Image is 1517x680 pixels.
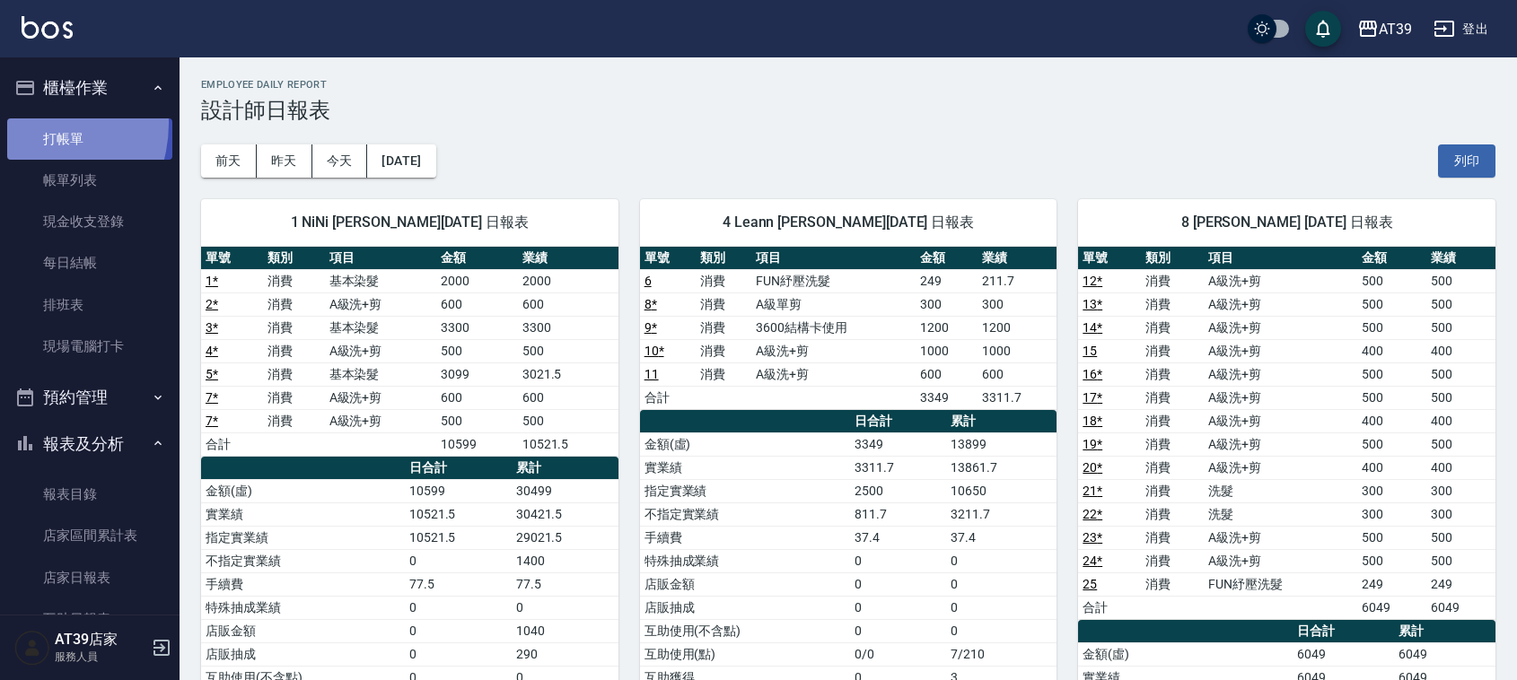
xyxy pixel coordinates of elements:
a: 帳單列表 [7,160,172,201]
td: 0 [946,572,1057,596]
h3: 設計師日報表 [201,98,1495,123]
a: 報表目錄 [7,474,172,515]
td: A級洗+剪 [1204,526,1357,549]
td: A級洗+剪 [1204,456,1357,479]
td: 290 [512,642,618,666]
td: 不指定實業績 [640,502,851,526]
td: 消費 [1141,386,1204,409]
th: 日合計 [405,457,512,480]
td: 金額(虛) [640,432,851,456]
td: 手續費 [640,526,851,549]
td: 500 [1357,362,1426,386]
td: A級洗+剪 [1204,316,1357,339]
td: 3349 [850,432,946,456]
th: 金額 [1357,247,1426,270]
td: 0 [405,549,512,572]
td: 基本染髮 [325,362,437,386]
td: 店販抽成 [201,642,405,666]
a: 11 [645,367,659,381]
td: A級洗+剪 [1204,432,1357,456]
button: 今天 [312,144,368,178]
td: 500 [1357,526,1426,549]
td: 500 [436,339,517,362]
th: 金額 [436,247,517,270]
td: 消費 [1141,339,1204,362]
td: 消費 [1141,572,1204,596]
td: 249 [1426,572,1495,596]
button: 昨天 [257,144,312,178]
a: 互助日報表 [7,598,172,640]
a: 店家日報表 [7,557,172,598]
td: 消費 [263,269,325,292]
td: 3300 [518,316,618,339]
td: 洗髮 [1204,479,1357,502]
th: 項目 [1204,247,1357,270]
td: 消費 [263,292,325,316]
td: 249 [1357,572,1426,596]
th: 單號 [640,247,696,270]
th: 金額 [916,247,978,270]
button: 預約管理 [7,374,172,421]
td: 1200 [978,316,1057,339]
th: 累計 [1394,620,1495,643]
h5: AT39店家 [55,631,146,649]
td: 500 [1357,316,1426,339]
td: 300 [1357,502,1426,526]
a: 排班表 [7,284,172,326]
td: 消費 [1141,549,1204,572]
td: 0 [850,596,946,619]
td: 10599 [405,479,512,502]
p: 服務人員 [55,649,146,665]
td: 211.7 [978,269,1057,292]
td: A級洗+剪 [1204,292,1357,316]
td: 洗髮 [1204,502,1357,526]
table: a dense table [201,247,618,457]
td: 500 [1357,269,1426,292]
h2: Employee Daily Report [201,79,1495,91]
td: 消費 [696,292,751,316]
td: 600 [436,292,517,316]
button: [DATE] [367,144,435,178]
th: 項目 [325,247,437,270]
td: 消費 [263,316,325,339]
td: A級洗+剪 [325,409,437,432]
td: 消費 [1141,316,1204,339]
td: 500 [1426,316,1495,339]
td: 不指定實業績 [201,549,405,572]
td: 合計 [640,386,696,409]
td: 消費 [1141,292,1204,316]
td: 消費 [696,269,751,292]
td: 500 [1357,386,1426,409]
td: 3021.5 [518,362,618,386]
td: 500 [1357,292,1426,316]
td: 消費 [263,362,325,386]
td: 10650 [946,479,1057,502]
td: 500 [1357,549,1426,572]
td: 300 [1357,479,1426,502]
td: 3600結構卡使用 [751,316,916,339]
td: 2500 [850,479,946,502]
button: 列印 [1438,144,1495,178]
td: 金額(虛) [201,479,405,502]
td: 消費 [1141,362,1204,386]
td: 0 [850,572,946,596]
td: 特殊抽成業績 [640,549,851,572]
th: 類別 [1141,247,1204,270]
td: A級洗+剪 [325,386,437,409]
button: 前天 [201,144,257,178]
td: A級洗+剪 [751,339,916,362]
td: 30421.5 [512,502,618,526]
td: 手續費 [201,572,405,596]
td: 實業績 [640,456,851,479]
td: 300 [1426,479,1495,502]
td: 1040 [512,619,618,642]
th: 類別 [263,247,325,270]
td: 500 [518,339,618,362]
td: 基本染髮 [325,269,437,292]
td: 600 [518,386,618,409]
a: 25 [1083,577,1097,591]
td: 300 [916,292,978,316]
span: 8 [PERSON_NAME] [DATE] 日報表 [1100,214,1474,231]
td: 400 [1426,456,1495,479]
td: 消費 [1141,502,1204,526]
